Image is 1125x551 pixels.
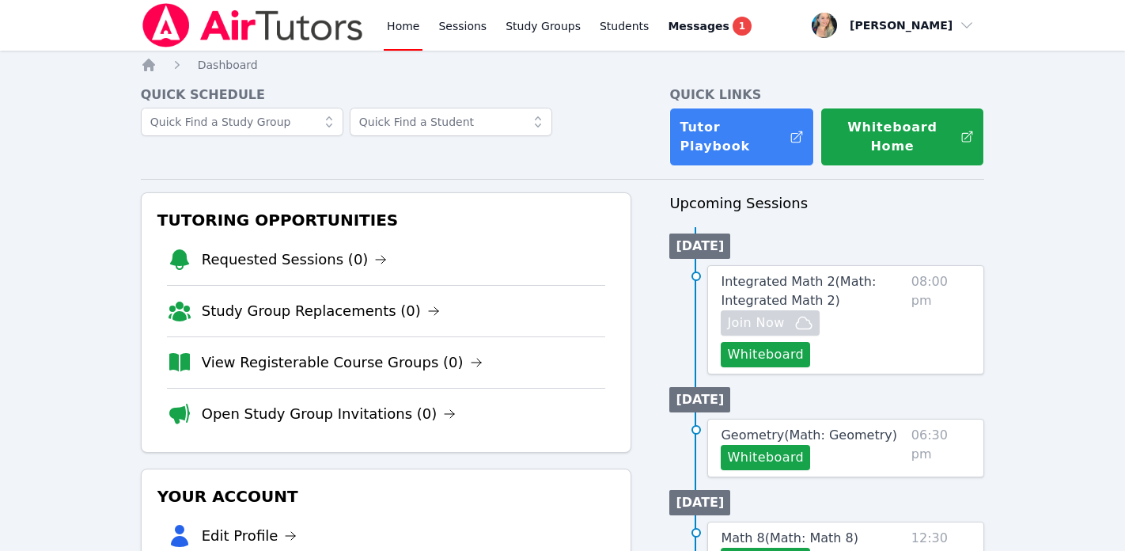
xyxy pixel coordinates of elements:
button: Whiteboard [721,342,810,367]
span: 08:00 pm [911,272,971,367]
nav: Breadcrumb [141,57,985,73]
h4: Quick Schedule [141,85,632,104]
a: Math 8(Math: Math 8) [721,529,858,548]
li: [DATE] [669,234,730,259]
span: Join Now [727,313,784,332]
a: Dashboard [198,57,258,73]
h3: Your Account [154,482,619,511]
input: Quick Find a Study Group [141,108,343,136]
a: Study Group Replacements (0) [202,300,440,322]
a: Tutor Playbook [669,108,814,166]
span: Messages [668,18,729,34]
h3: Upcoming Sessions [669,192,984,215]
span: Geometry ( Math: Geometry ) [721,427,897,443]
a: Edit Profile [202,525,297,547]
button: Whiteboard Home [820,108,984,166]
img: Air Tutors [141,3,365,47]
a: Geometry(Math: Geometry) [721,426,897,445]
h4: Quick Links [669,85,984,104]
span: Math 8 ( Math: Math 8 ) [721,530,858,545]
span: Integrated Math 2 ( Math: Integrated Math 2 ) [721,274,876,308]
input: Quick Find a Student [350,108,552,136]
a: Integrated Math 2(Math: Integrated Math 2) [721,272,904,310]
button: Whiteboard [721,445,810,470]
h3: Tutoring Opportunities [154,206,619,234]
a: Requested Sessions (0) [202,249,388,271]
span: 06:30 pm [911,426,971,470]
span: Dashboard [198,59,258,71]
a: View Registerable Course Groups (0) [202,351,483,374]
button: Join Now [721,310,819,336]
li: [DATE] [669,490,730,515]
a: Open Study Group Invitations (0) [202,403,456,425]
span: 1 [733,17,752,36]
li: [DATE] [669,387,730,412]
